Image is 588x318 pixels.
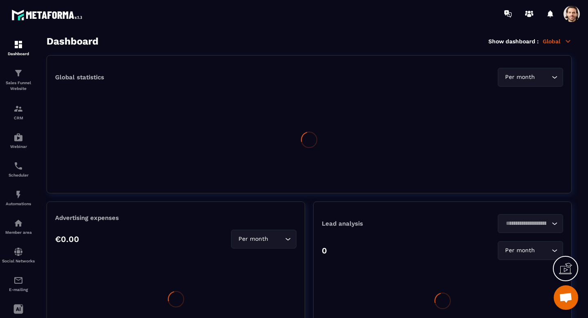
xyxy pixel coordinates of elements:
p: CRM [2,116,35,120]
img: automations [13,190,23,199]
input: Search for option [537,73,550,82]
a: schedulerschedulerScheduler [2,155,35,184]
div: Search for option [231,230,296,249]
p: Show dashboard : [488,38,539,45]
h3: Dashboard [47,36,98,47]
p: Dashboard [2,52,35,56]
span: Per month [503,246,537,255]
p: Social Networks [2,259,35,263]
p: Webinar [2,144,35,149]
p: Global [543,38,572,45]
a: automationsautomationsAutomations [2,184,35,212]
p: Sales Funnel Website [2,80,35,92]
div: Search for option [498,241,563,260]
div: Ouvrir le chat [554,285,578,310]
input: Search for option [503,219,550,228]
img: automations [13,132,23,142]
p: Member area [2,230,35,235]
a: social-networksocial-networkSocial Networks [2,241,35,269]
p: E-mailing [2,287,35,292]
p: 0 [322,246,327,255]
img: formation [13,104,23,114]
p: Lead analysis [322,220,443,227]
p: Automations [2,202,35,206]
p: €0.00 [55,234,79,244]
p: Advertising expenses [55,214,296,222]
img: email [13,275,23,285]
input: Search for option [537,246,550,255]
a: formationformationCRM [2,98,35,126]
div: Search for option [498,214,563,233]
img: automations [13,218,23,228]
p: Global statistics [55,74,104,81]
img: formation [13,40,23,49]
a: emailemailE-mailing [2,269,35,298]
a: formationformationDashboard [2,34,35,62]
a: automationsautomationsMember area [2,212,35,241]
img: scheduler [13,161,23,171]
span: Per month [503,73,537,82]
img: logo [11,7,85,22]
img: social-network [13,247,23,257]
div: Search for option [498,68,563,87]
a: formationformationSales Funnel Website [2,62,35,98]
span: Per month [236,235,270,244]
a: automationsautomationsWebinar [2,126,35,155]
img: formation [13,68,23,78]
p: Scheduler [2,173,35,177]
input: Search for option [270,235,283,244]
